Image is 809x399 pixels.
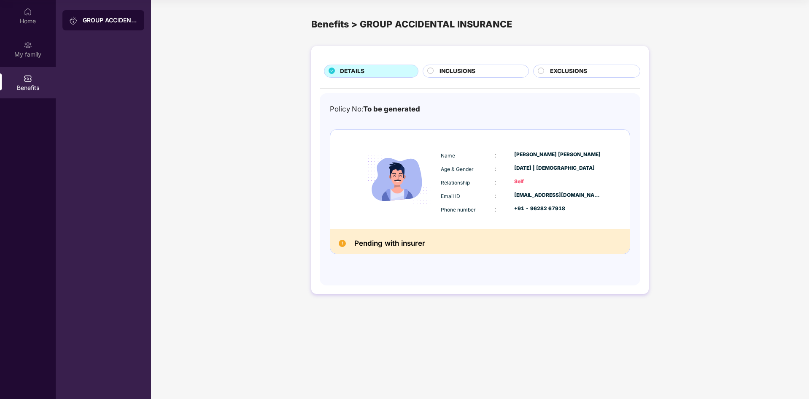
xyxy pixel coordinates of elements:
span: EXCLUSIONS [550,67,587,76]
div: [PERSON_NAME] [PERSON_NAME] [514,151,601,159]
div: [DATE] | [DEMOGRAPHIC_DATA] [514,164,601,172]
div: Self [514,178,601,186]
img: svg+xml;base64,PHN2ZyB3aWR0aD0iMjAiIGhlaWdodD0iMjAiIHZpZXdCb3g9IjAgMCAyMCAyMCIgZmlsbD0ibm9uZSIgeG... [69,16,78,25]
span: To be generated [363,105,420,113]
span: : [494,165,496,172]
span: DETAILS [340,67,364,76]
div: Policy No: [330,103,420,114]
div: [EMAIL_ADDRESS][DOMAIN_NAME] [514,191,601,199]
span: Phone number [441,206,476,213]
img: icon [356,138,439,220]
div: Benefits > GROUP ACCIDENTAL INSURANCE [311,17,649,31]
img: svg+xml;base64,PHN2ZyBpZD0iSG9tZSIgeG1sbnM9Imh0dHA6Ly93d3cudzMub3JnLzIwMDAvc3ZnIiB3aWR0aD0iMjAiIG... [24,8,32,16]
div: GROUP ACCIDENTAL INSURANCE [83,16,138,24]
span: INCLUSIONS [440,67,475,76]
span: Relationship [441,179,470,186]
span: : [494,152,496,159]
img: svg+xml;base64,PHN2ZyBpZD0iQmVuZWZpdHMiIHhtbG5zPSJodHRwOi8vd3d3LnczLm9yZy8yMDAwL3N2ZyIgd2lkdGg9Ij... [24,74,32,83]
h2: Pending with insurer [354,237,425,250]
img: svg+xml;base64,PHN2ZyB3aWR0aD0iMjAiIGhlaWdodD0iMjAiIHZpZXdCb3g9IjAgMCAyMCAyMCIgZmlsbD0ibm9uZSIgeG... [24,41,32,49]
span: : [494,179,496,186]
span: Name [441,152,455,159]
span: Age & Gender [441,166,474,172]
img: Pending [339,240,346,247]
div: +91 - 96282 67918 [514,205,601,213]
span: Email ID [441,193,460,199]
span: : [494,192,496,199]
span: : [494,206,496,213]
